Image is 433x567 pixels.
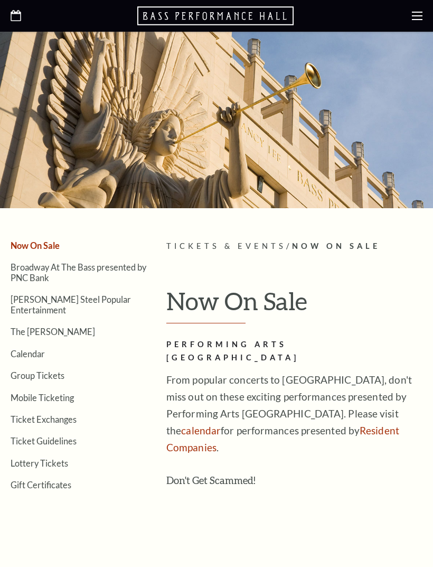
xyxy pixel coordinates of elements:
[11,458,68,468] a: Lottery Tickets
[11,240,60,250] a: Now On Sale
[11,414,77,424] a: Ticket Exchanges
[181,424,221,436] a: calendar
[166,241,286,250] span: Tickets & Events
[11,436,77,446] a: Ticket Guidelines
[166,371,422,456] p: From popular concerts to [GEOGRAPHIC_DATA], don't miss out on these exciting performances present...
[166,240,422,253] p: /
[292,241,380,250] span: Now On Sale
[11,480,71,490] a: Gift Certificates
[11,262,146,282] a: Broadway At The Bass presented by PNC Bank
[11,393,74,403] a: Mobile Ticketing
[166,472,422,489] h3: Don't Get Scammed!
[11,294,131,314] a: [PERSON_NAME] Steel Popular Entertainment
[166,287,422,323] h1: Now On Sale
[11,349,45,359] a: Calendar
[166,424,399,453] a: Resident Companies
[11,327,95,337] a: The [PERSON_NAME]
[11,370,64,380] a: Group Tickets
[166,338,422,365] h2: Performing Arts [GEOGRAPHIC_DATA]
